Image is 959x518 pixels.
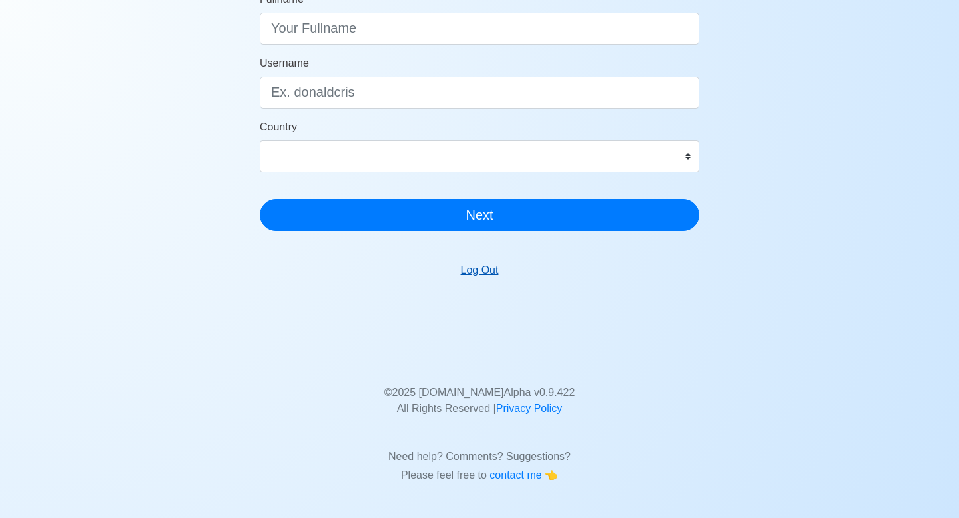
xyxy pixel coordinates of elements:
[270,433,689,465] p: Need help? Comments? Suggestions?
[489,469,545,481] span: contact me
[260,13,699,45] input: Your Fullname
[260,199,699,231] button: Next
[270,369,689,417] p: © 2025 [DOMAIN_NAME] Alpha v 0.9.422 All Rights Reserved |
[545,469,558,481] span: point
[496,403,563,414] a: Privacy Policy
[260,77,699,109] input: Ex. donaldcris
[260,119,297,135] label: Country
[270,467,689,483] p: Please feel free to
[260,57,309,69] span: Username
[452,258,507,283] button: Log Out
